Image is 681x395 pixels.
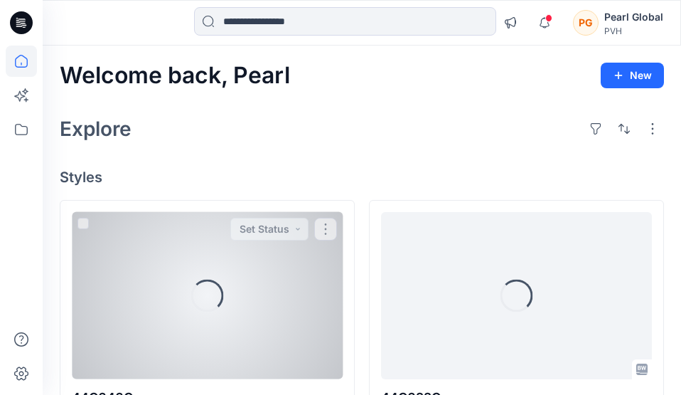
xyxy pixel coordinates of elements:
div: PVH [604,26,663,36]
button: New [601,63,664,88]
div: Pearl Global [604,9,663,26]
h4: Styles [60,169,664,186]
div: PG [573,10,599,36]
h2: Explore [60,117,132,140]
h2: Welcome back, Pearl [60,63,290,89]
